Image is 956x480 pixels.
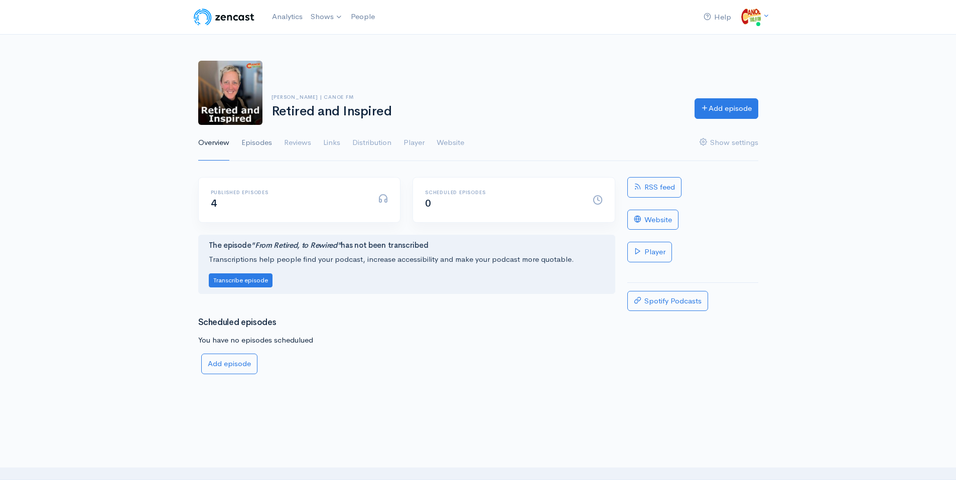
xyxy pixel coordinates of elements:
img: ... [741,7,761,27]
a: People [347,6,379,28]
a: Distribution [352,125,391,161]
a: Website [437,125,464,161]
p: You have no episodes schedulued [198,335,615,346]
a: Transcribe episode [209,275,272,284]
a: Add episode [201,354,257,374]
a: Links [323,125,340,161]
a: Add episode [695,98,758,119]
a: Help [700,7,735,28]
p: Transcriptions help people find your podcast, increase accessibility and make your podcast more q... [209,254,605,265]
button: Transcribe episode [209,273,272,288]
i: "From Retired, to Rewired" [251,240,341,250]
a: Analytics [268,6,307,28]
h6: [PERSON_NAME] | Canoe FM [271,94,682,100]
h6: Published episodes [211,190,366,195]
a: Website [627,210,678,230]
h4: The episode has not been transcribed [209,241,605,250]
h1: Retired and Inspired [271,104,682,119]
a: Spotify Podcasts [627,291,708,311]
span: 4 [211,197,217,210]
a: Episodes [241,125,272,161]
h6: Scheduled episodes [425,190,581,195]
a: Player [627,242,672,262]
a: Shows [307,6,347,28]
span: 0 [425,197,431,210]
a: Player [403,125,425,161]
img: ZenCast Logo [192,7,256,27]
a: Show settings [700,125,758,161]
h3: Scheduled episodes [198,318,615,328]
a: RSS feed [627,177,681,198]
a: Reviews [284,125,311,161]
a: Overview [198,125,229,161]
